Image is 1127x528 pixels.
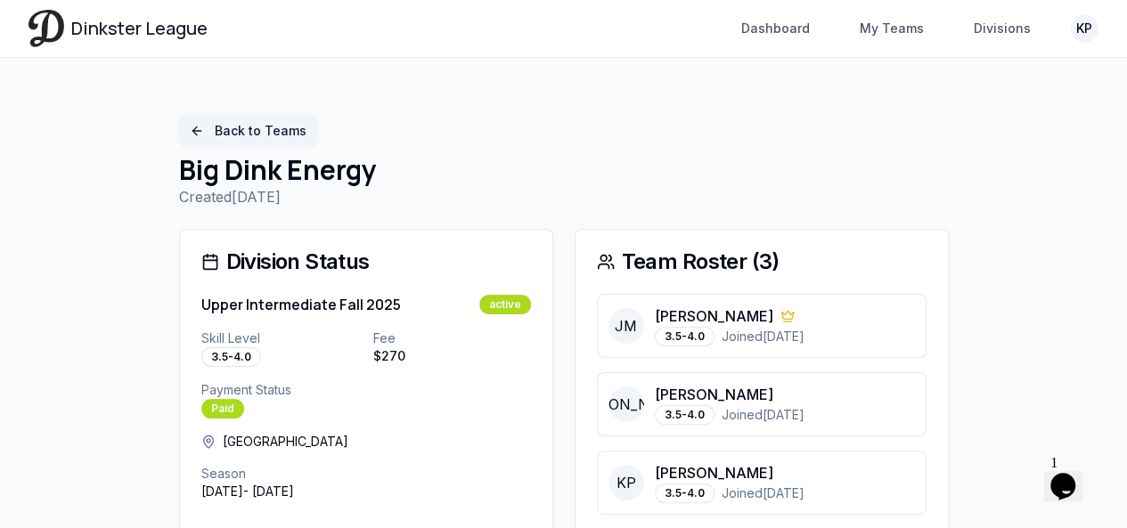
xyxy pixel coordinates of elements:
span: JM [608,308,644,344]
span: Dinkster League [71,16,208,41]
div: Division Status [201,251,531,272]
img: Dinkster [29,10,64,46]
p: [PERSON_NAME] [655,462,773,483]
p: [PERSON_NAME] [655,305,773,327]
span: Joined [DATE] [722,328,804,345]
a: Divisions [963,12,1041,45]
div: 3.5-4.0 [655,405,715,425]
button: KP [1070,14,1098,43]
p: $ 270 [373,347,531,365]
div: Team Roster ( 3 ) [597,251,927,272]
p: Skill Level [201,329,359,347]
p: Fee [373,329,531,347]
span: Joined [DATE] [722,484,804,502]
h1: Big Dink Energy [179,154,949,186]
p: Created [DATE] [179,186,949,207]
a: Dashboard [731,12,821,45]
a: Dinkster League [29,10,208,46]
div: 3.5-4.0 [201,347,261,367]
p: Season [201,465,531,483]
span: [PERSON_NAME] [608,386,644,422]
span: [GEOGRAPHIC_DATA] [223,433,348,451]
iframe: chat widget [1043,448,1100,501]
h3: Upper Intermediate Fall 2025 [201,294,401,315]
span: KP [608,465,644,500]
a: Back to Teams [179,115,317,147]
span: Joined [DATE] [722,406,804,424]
p: Payment Status [201,381,531,399]
p: [PERSON_NAME] [655,384,773,405]
div: active [479,295,531,314]
div: 3.5-4.0 [655,483,715,503]
a: My Teams [849,12,935,45]
p: [DATE] - [DATE] [201,483,531,500]
div: Paid [201,399,244,418]
div: 3.5-4.0 [655,327,715,346]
